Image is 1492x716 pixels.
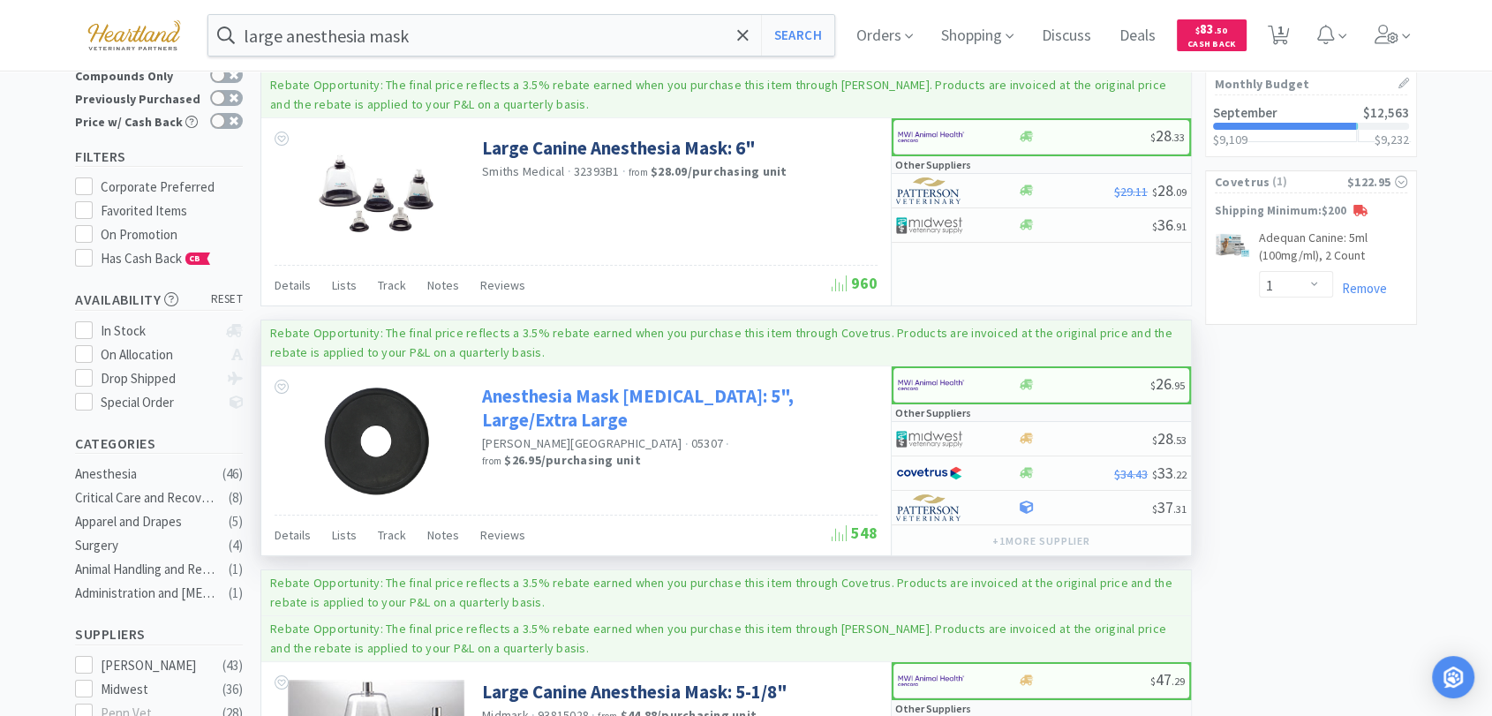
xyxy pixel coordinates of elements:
h5: Categories [75,433,243,454]
span: Reviews [480,527,525,543]
span: . 29 [1172,675,1185,688]
span: . 50 [1214,25,1227,36]
img: 77fca1acd8b6420a9015268ca798ef17_1.png [896,460,962,486]
strong: $26.95 / purchasing unit [504,452,641,468]
span: Lists [332,527,357,543]
a: Discuss [1035,28,1098,44]
h1: Monthly Budget [1215,72,1407,95]
div: ( 43 ) [222,655,243,676]
span: Track [378,527,406,543]
a: Anesthesia Mask [MEDICAL_DATA]: 5", Large/Extra Large [482,384,873,433]
span: 33 [1152,463,1187,483]
p: Rebate Opportunity: The final price reflects a 3.5% rebate earned when you purchase this item thr... [270,621,1166,656]
div: Drop Shipped [101,368,218,389]
a: 1 [1261,30,1297,46]
a: Remove [1333,280,1387,297]
span: 36 [1152,215,1187,235]
p: Other Suppliers [895,404,971,421]
div: ( 46 ) [222,464,243,485]
span: $34.43 [1114,466,1148,482]
span: 960 [832,273,878,293]
img: 4dd14cff54a648ac9e977f0c5da9bc2e_5.png [896,212,962,238]
span: 37 [1152,497,1187,517]
div: In Stock [101,320,218,342]
span: 83 [1195,20,1227,37]
strong: $28.09 / purchasing unit [651,163,787,179]
span: from [482,455,501,467]
span: · [622,163,626,179]
span: 28 [1150,125,1185,146]
div: Price w/ Cash Back [75,113,201,128]
span: 28 [1152,180,1187,200]
span: 548 [832,523,878,543]
span: 05307 [691,435,723,451]
span: $ [1195,25,1200,36]
a: $83.50Cash Back [1177,11,1247,59]
div: On Allocation [101,344,218,366]
img: 31e3694f183c4f108a84ceaa264a16fb_134438.jpeg [319,136,433,251]
img: 4dd14cff54a648ac9e977f0c5da9bc2e_5.png [896,426,962,452]
div: Surgery [75,535,218,556]
div: Animal Handling and Restraints [75,559,218,580]
h2: September [1213,106,1277,119]
span: Notes [427,277,459,293]
span: Cash Back [1187,40,1236,51]
span: . 33 [1172,131,1185,144]
p: Rebate Opportunity: The final price reflects a 3.5% rebate earned when you purchase this item thr... [270,77,1166,112]
span: $ [1152,220,1157,233]
div: ( 36 ) [222,679,243,700]
img: f6b2451649754179b5b4e0c70c3f7cb0_2.png [898,124,964,150]
span: · [685,436,689,452]
span: $12,563 [1363,104,1409,121]
a: Adequan Canine: 5ml (100mg/ml), 2 Count [1259,230,1407,271]
span: . 95 [1172,379,1185,392]
span: Details [275,527,311,543]
span: · [568,163,571,179]
span: $ [1150,675,1156,688]
span: 28 [1152,428,1187,448]
span: . 91 [1173,220,1187,233]
a: Smiths Medical [482,163,565,179]
span: $ [1150,379,1156,392]
a: [PERSON_NAME][GEOGRAPHIC_DATA] [482,435,682,451]
div: Open Intercom Messenger [1432,656,1474,698]
span: $ [1152,468,1157,481]
div: Favorited Items [101,200,244,222]
img: 6245714a75d54c1ca4b23e8ebeb16dd7_34239.png [1215,233,1250,258]
div: On Promotion [101,224,244,245]
a: September$12,563$9,109$9,232 [1206,95,1416,156]
div: [PERSON_NAME] [101,655,210,676]
div: Administration and [MEDICAL_DATA] [75,583,218,604]
span: Covetrus [1215,172,1270,192]
span: Track [378,277,406,293]
span: reset [211,290,244,309]
div: Apparel and Drapes [75,511,218,532]
span: $29.11 [1114,184,1148,200]
div: Previously Purchased [75,90,201,105]
a: Large Canine Anesthesia Mask: 5-1/8" [482,680,787,704]
span: from [629,166,648,178]
span: 32393B1 [574,163,620,179]
h5: Availability [75,290,243,310]
span: $ [1152,433,1157,447]
p: Other Suppliers [895,156,971,173]
h5: Suppliers [75,624,243,644]
div: Compounds Only [75,67,201,82]
span: . 09 [1173,185,1187,199]
a: Large Canine Anesthesia Mask: 6" [482,136,756,160]
div: Critical Care and Recovery [75,487,218,509]
img: f6b2451649754179b5b4e0c70c3f7cb0_2.png [898,372,964,398]
div: Special Order [101,392,218,413]
span: 26 [1150,373,1185,394]
p: Shipping Minimum: $200 [1206,202,1416,221]
span: Lists [332,277,357,293]
div: ( 8 ) [229,487,243,509]
img: f6b2451649754179b5b4e0c70c3f7cb0_2.png [898,667,964,694]
input: Search by item, sku, manufacturer, ingredient, size... [208,15,834,56]
span: Reviews [480,277,525,293]
div: Midwest [101,679,210,700]
span: CB [186,253,204,264]
span: $ [1152,502,1157,516]
div: $122.95 [1347,172,1407,192]
span: $ [1152,185,1157,199]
